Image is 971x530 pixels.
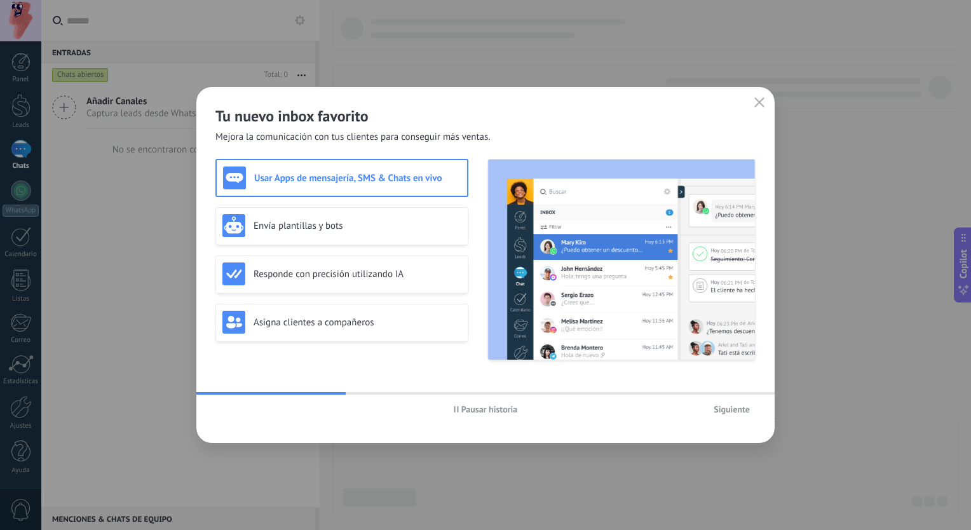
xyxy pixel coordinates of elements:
[254,220,461,232] h3: Envía plantillas y bots
[254,172,461,184] h3: Usar Apps de mensajería, SMS & Chats en vivo
[254,316,461,329] h3: Asigna clientes a compañeros
[215,106,756,126] h2: Tu nuevo inbox favorito
[254,268,461,280] h3: Responde con precisión utilizando IA
[448,400,524,419] button: Pausar historia
[708,400,756,419] button: Siguiente
[215,131,491,144] span: Mejora la comunicación con tus clientes para conseguir más ventas.
[714,405,750,414] span: Siguiente
[461,405,518,414] span: Pausar historia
